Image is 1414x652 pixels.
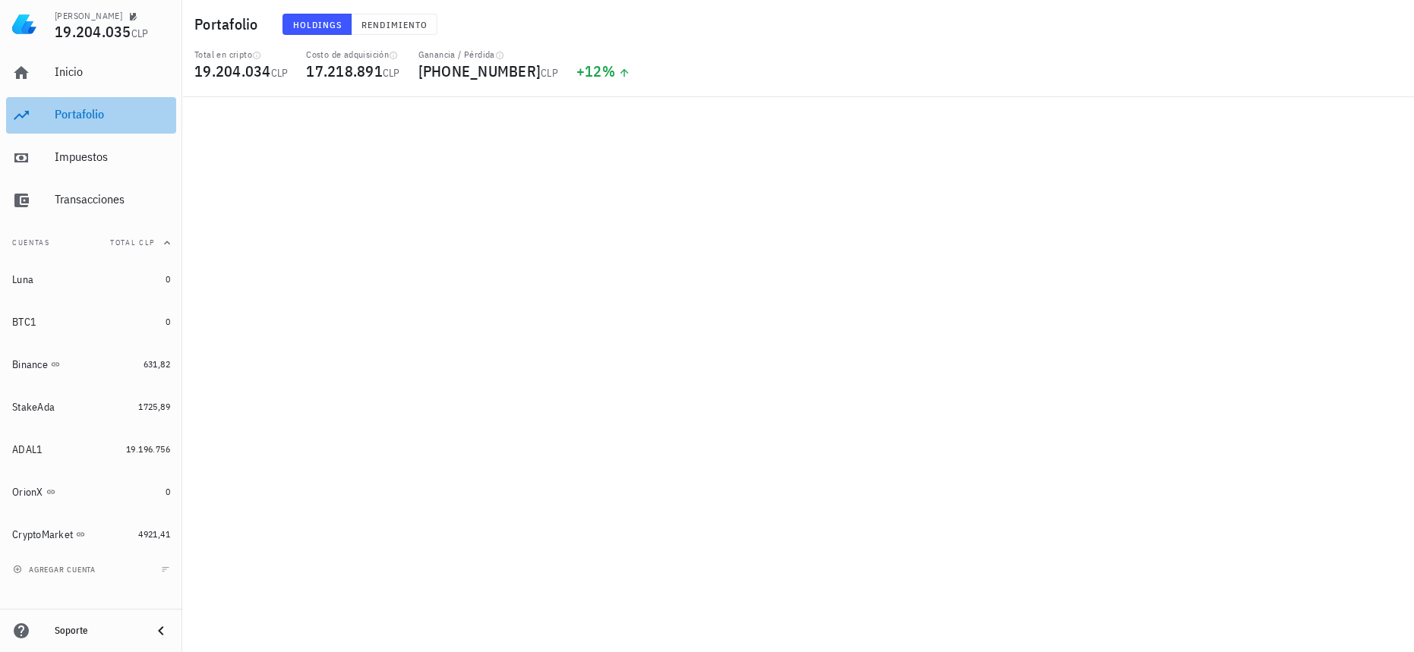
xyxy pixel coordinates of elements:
[55,107,170,121] div: Portafolio
[271,66,289,80] span: CLP
[138,401,170,412] span: 1725,89
[194,61,271,81] span: 19.204.034
[126,443,170,455] span: 19.196.756
[55,10,122,22] div: [PERSON_NAME]
[55,625,140,637] div: Soporte
[194,12,264,36] h1: Portafolio
[110,238,155,247] span: Total CLP
[55,65,170,79] div: Inicio
[16,565,96,575] span: agregar cuenta
[166,486,170,497] span: 0
[6,431,176,468] a: ADAL1 19.196.756
[1381,12,1405,36] div: avatar
[6,55,176,91] a: Inicio
[166,316,170,327] span: 0
[6,97,176,134] a: Portafolio
[282,14,352,35] button: Holdings
[166,273,170,285] span: 0
[602,61,615,81] span: %
[12,443,43,456] div: ADAL1
[6,346,176,383] a: Binance 631,82
[55,192,170,206] div: Transacciones
[6,225,176,261] button: CuentasTotal CLP
[55,150,170,164] div: Impuestos
[418,61,541,81] span: [PHONE_NUMBER]
[12,12,36,36] img: LedgiFi
[12,358,48,371] div: Binance
[6,182,176,219] a: Transacciones
[541,66,558,80] span: CLP
[352,14,437,35] button: Rendimiento
[55,21,131,42] span: 19.204.035
[6,389,176,425] a: StakeAda 1725,89
[383,66,400,80] span: CLP
[6,516,176,553] a: CryptoMarket 4921,41
[12,273,33,286] div: Luna
[9,562,103,577] button: agregar cuenta
[12,401,55,414] div: StakeAda
[194,49,288,61] div: Total en cripto
[6,304,176,340] a: BTC1 0
[12,528,73,541] div: CryptoMarket
[144,358,170,370] span: 631,82
[138,528,170,540] span: 4921,41
[6,140,176,176] a: Impuestos
[6,474,176,510] a: OrionX 0
[361,19,428,30] span: Rendimiento
[6,261,176,298] a: Luna 0
[306,49,399,61] div: Costo de adquisición
[292,19,342,30] span: Holdings
[12,316,36,329] div: BTC1
[418,49,558,61] div: Ganancia / Pérdida
[576,64,630,79] div: +12
[12,486,43,499] div: OrionX
[306,61,383,81] span: 17.218.891
[131,27,149,40] span: CLP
